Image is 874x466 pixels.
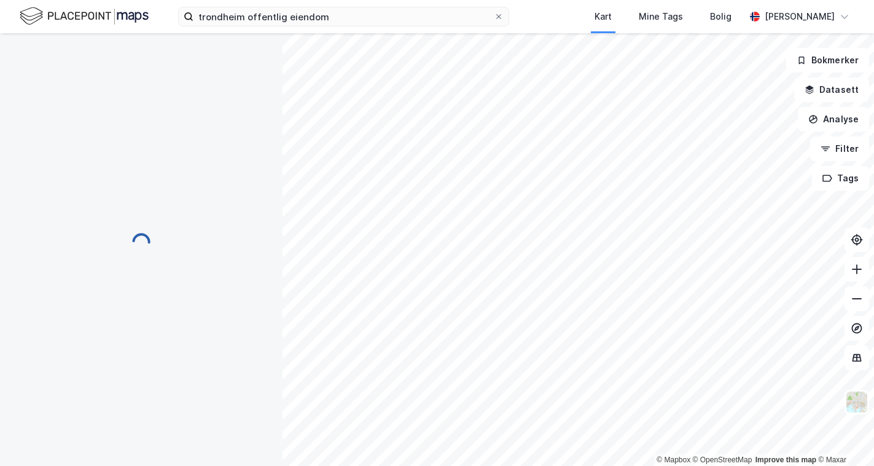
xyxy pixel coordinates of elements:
[639,9,683,24] div: Mine Tags
[812,166,869,191] button: Tags
[794,77,869,102] button: Datasett
[786,48,869,73] button: Bokmerker
[131,232,151,252] img: spinner.a6d8c91a73a9ac5275cf975e30b51cfb.svg
[813,407,874,466] iframe: Chat Widget
[657,456,690,464] a: Mapbox
[693,456,752,464] a: OpenStreetMap
[845,390,868,414] img: Z
[765,9,835,24] div: [PERSON_NAME]
[20,6,149,27] img: logo.f888ab2527a4732fd821a326f86c7f29.svg
[755,456,816,464] a: Improve this map
[810,136,869,161] button: Filter
[193,7,494,26] input: Søk på adresse, matrikkel, gårdeiere, leietakere eller personer
[710,9,732,24] div: Bolig
[798,107,869,132] button: Analyse
[813,407,874,466] div: Kontrollprogram for chat
[595,9,612,24] div: Kart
